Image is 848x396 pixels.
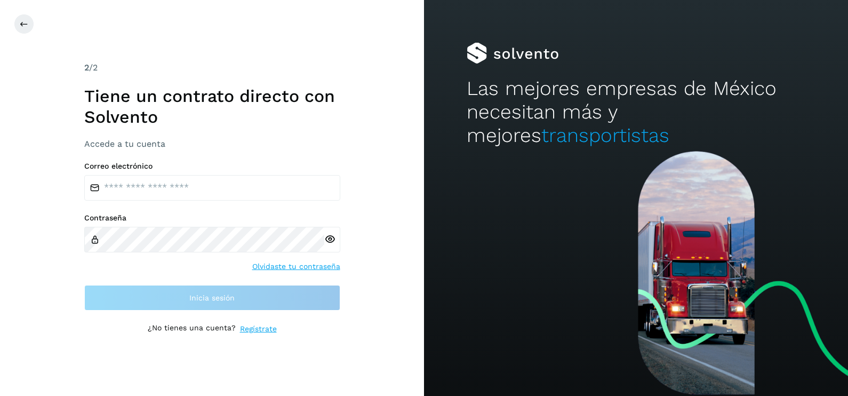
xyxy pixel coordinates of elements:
label: Contraseña [84,213,340,223]
p: ¿No tienes una cuenta? [148,323,236,335]
h1: Tiene un contrato directo con Solvento [84,86,340,127]
a: Regístrate [240,323,277,335]
div: /2 [84,61,340,74]
span: 2 [84,62,89,73]
span: Inicia sesión [189,294,235,302]
label: Correo electrónico [84,162,340,171]
a: Olvidaste tu contraseña [252,261,340,272]
h3: Accede a tu cuenta [84,139,340,149]
span: transportistas [541,124,669,147]
h2: Las mejores empresas de México necesitan más y mejores [467,77,806,148]
button: Inicia sesión [84,285,340,311]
